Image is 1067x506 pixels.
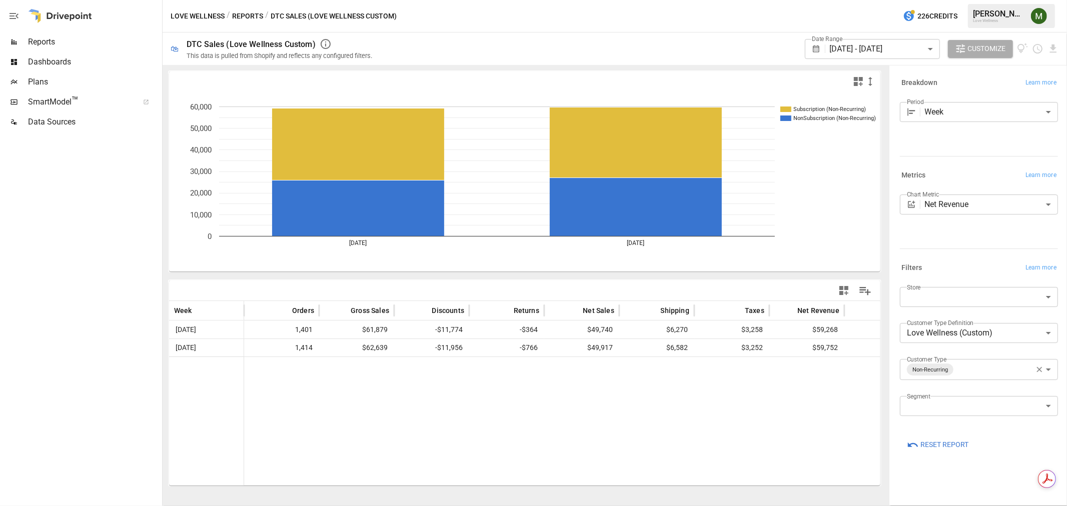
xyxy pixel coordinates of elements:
[187,39,316,49] div: DTC Sales (Love Wellness Custom)
[908,364,952,375] span: Non-Recurring
[797,305,839,315] span: Net Revenue
[793,115,876,121] text: NonSubscription (Non-Recurring)
[232,10,263,22] button: Reports
[227,10,230,22] div: /
[351,305,389,315] span: Gross Sales
[907,190,939,198] label: Chart Metric
[568,303,582,317] button: Sort
[774,321,839,338] span: $59,268
[907,318,974,327] label: Customer Type Definition
[249,321,314,338] span: 1,401
[730,303,744,317] button: Sort
[190,102,212,111] text: 60,000
[900,323,1058,343] div: Love Wellness (Custom)
[265,10,269,22] div: /
[187,52,372,59] div: This data is pulled from Shopify and reflects any configured filters.
[1031,8,1047,24] img: Meredith Lacasse
[190,188,212,197] text: 20,000
[193,303,207,317] button: Sort
[907,392,930,400] label: Segment
[900,436,975,454] button: Reset Report
[812,34,843,43] label: Date Range
[699,321,764,338] span: $3,258
[474,321,539,338] span: -$364
[324,321,389,338] span: $61,879
[174,321,239,338] span: [DATE]
[699,339,764,356] span: $3,252
[171,10,225,22] button: Love Wellness
[190,145,212,154] text: 40,000
[774,339,839,356] span: $59,752
[399,339,464,356] span: -$11,956
[277,303,291,317] button: Sort
[249,339,314,356] span: 1,414
[174,339,239,356] span: [DATE]
[1047,43,1059,54] button: Download report
[624,321,689,338] span: $6,270
[627,239,645,246] text: [DATE]
[350,239,367,246] text: [DATE]
[190,124,212,133] text: 50,000
[646,303,660,317] button: Sort
[745,305,764,315] span: Taxes
[499,303,513,317] button: Sort
[208,232,212,241] text: 0
[28,96,132,108] span: SmartModel
[968,42,1006,55] span: Customize
[925,194,1058,214] div: Net Revenue
[174,305,192,315] span: Week
[1025,78,1056,88] span: Learn more
[973,18,1025,23] div: Love Wellness
[829,39,939,59] div: [DATE] - [DATE]
[583,305,614,315] span: Net Sales
[28,76,160,88] span: Plans
[514,305,539,315] span: Returns
[432,305,464,315] span: Discounts
[72,94,79,107] span: ™
[920,438,968,451] span: Reset Report
[973,9,1025,18] div: [PERSON_NAME]
[907,97,924,106] label: Period
[417,303,431,317] button: Sort
[549,339,614,356] span: $49,917
[901,77,937,88] h6: Breakdown
[1032,43,1043,54] button: Schedule report
[549,321,614,338] span: $49,740
[782,303,796,317] button: Sort
[901,170,926,181] h6: Metrics
[907,355,947,363] label: Customer Type
[661,305,689,315] span: Shipping
[190,167,212,176] text: 30,000
[907,283,921,291] label: Store
[948,40,1013,58] button: Customize
[854,279,876,302] button: Manage Columns
[1025,170,1056,180] span: Learn more
[1025,2,1053,30] button: Meredith Lacasse
[793,106,866,112] text: Subscription (Non-Recurring)
[399,321,464,338] span: -$11,774
[171,44,179,53] div: 🛍
[336,303,350,317] button: Sort
[917,10,957,22] span: 226 Credits
[28,116,160,128] span: Data Sources
[324,339,389,356] span: $62,639
[624,339,689,356] span: $6,582
[925,102,1058,122] div: Week
[28,36,160,48] span: Reports
[1017,40,1028,58] button: View documentation
[474,339,539,356] span: -$766
[28,56,160,68] span: Dashboards
[899,7,961,25] button: 226Credits
[901,262,922,273] h6: Filters
[190,210,212,219] text: 10,000
[1025,263,1056,273] span: Learn more
[169,91,881,271] svg: A chart.
[292,305,314,315] span: Orders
